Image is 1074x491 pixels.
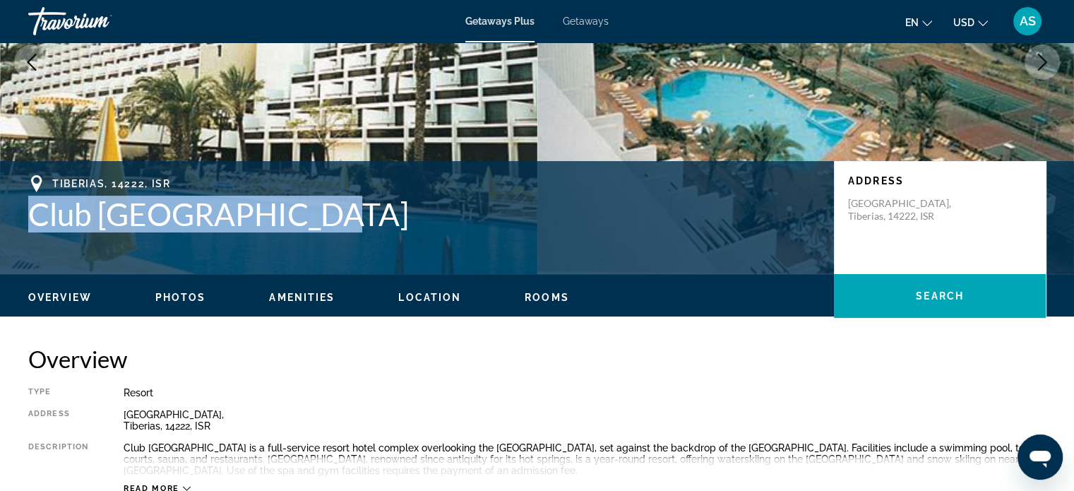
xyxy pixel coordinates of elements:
div: Description [28,442,88,476]
span: Overview [28,292,92,303]
span: en [905,17,919,28]
span: AS [1020,14,1036,28]
h1: Club [GEOGRAPHIC_DATA] [28,196,820,232]
button: Amenities [269,291,335,304]
iframe: Button to launch messaging window [1018,434,1063,480]
div: Type [28,387,88,398]
span: USD [953,17,974,28]
a: Travorium [28,3,169,40]
span: Rooms [525,292,569,303]
button: Photos [155,291,206,304]
div: Club [GEOGRAPHIC_DATA] is a full-service resort hotel complex overlooking the [GEOGRAPHIC_DATA], ... [124,442,1046,476]
div: Address [28,409,88,432]
button: Next image [1025,45,1060,80]
button: Search [834,274,1046,318]
span: Search [916,290,964,302]
div: Resort [124,387,1046,398]
h2: Overview [28,345,1046,373]
button: User Menu [1009,6,1046,36]
span: Amenities [269,292,335,303]
p: Address [848,175,1032,187]
button: Location [398,291,461,304]
span: Photos [155,292,206,303]
button: Rooms [525,291,569,304]
div: [GEOGRAPHIC_DATA], Tiberias, 14222, ISR [124,409,1046,432]
button: Previous image [14,45,49,80]
a: Getaways Plus [465,16,535,27]
span: Tiberias, 14222, ISR [52,178,171,189]
p: [GEOGRAPHIC_DATA], Tiberias, 14222, ISR [848,197,961,223]
button: Overview [28,291,92,304]
a: Getaways [563,16,609,27]
button: Change currency [953,12,988,32]
button: Change language [905,12,932,32]
span: Location [398,292,461,303]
